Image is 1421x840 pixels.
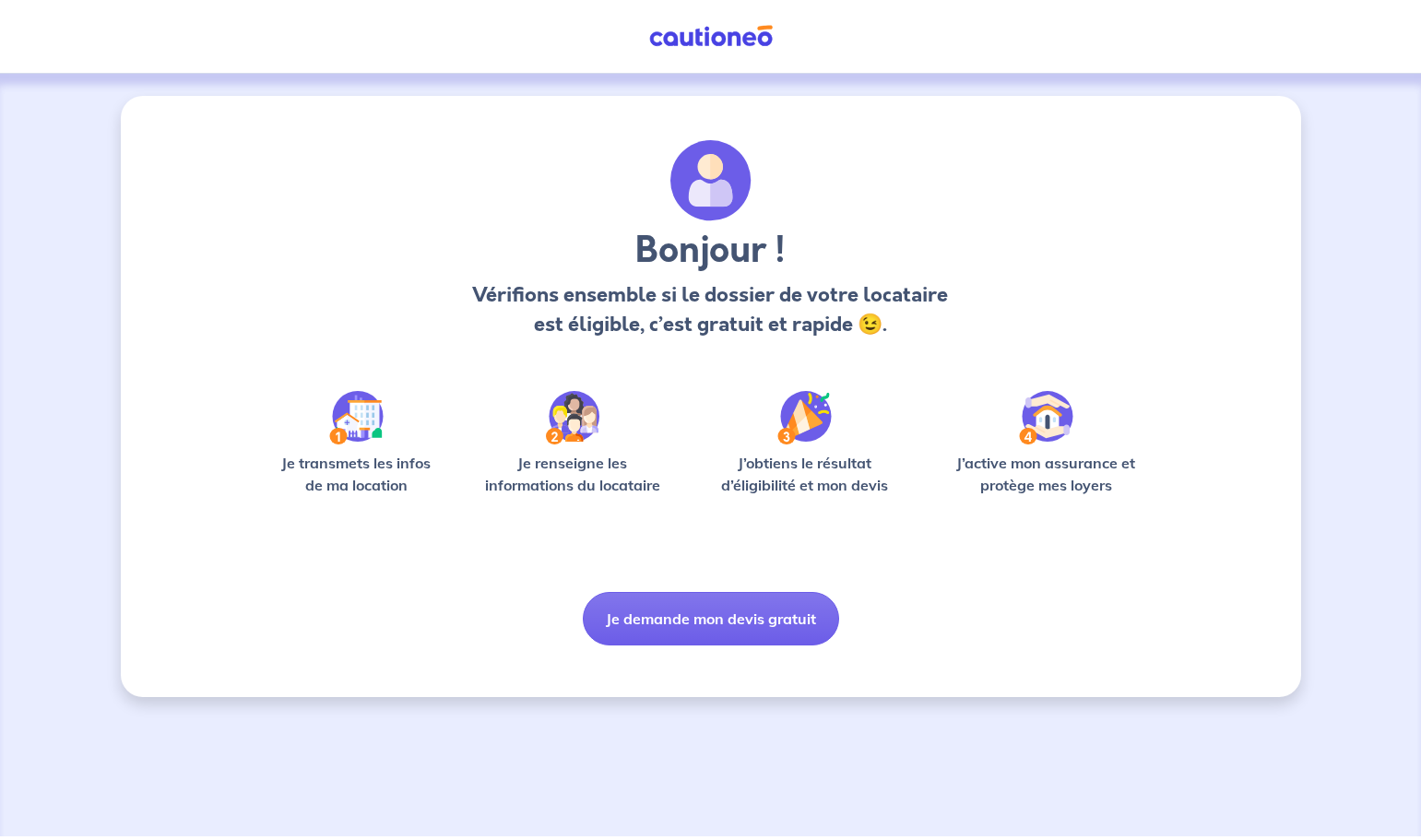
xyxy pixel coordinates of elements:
img: /static/c0a346edaed446bb123850d2d04ad552/Step-2.svg [546,391,599,444]
p: J’obtiens le résultat d’éligibilité et mon devis [701,452,909,496]
p: Vérifions ensemble si le dossier de votre locataire est éligible, c’est gratuit et rapide 😉. [468,280,953,339]
img: /static/90a569abe86eec82015bcaae536bd8e6/Step-1.svg [329,391,384,444]
button: Je demande mon devis gratuit [583,592,839,645]
p: Je renseigne les informations du locataire [474,452,672,496]
img: /static/bfff1cf634d835d9112899e6a3df1a5d/Step-4.svg [1019,391,1073,444]
p: J’active mon assurance et protège mes loyers [939,452,1154,496]
img: /static/f3e743aab9439237c3e2196e4328bba9/Step-3.svg [777,391,832,444]
img: Cautioneo [642,25,780,48]
h3: Bonjour ! [468,229,953,273]
img: archivate [670,140,752,221]
p: Je transmets les infos de ma location [268,452,444,496]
